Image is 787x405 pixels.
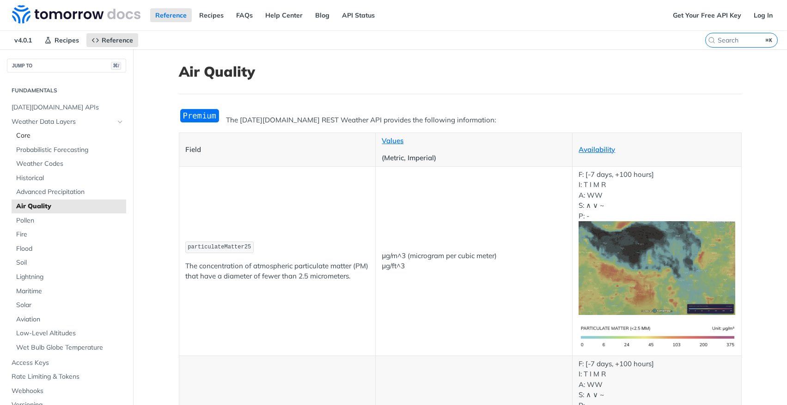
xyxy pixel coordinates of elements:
[12,228,126,242] a: Fire
[12,157,126,171] a: Weather Codes
[16,301,124,310] span: Solar
[12,185,126,199] a: Advanced Precipitation
[7,356,126,370] a: Access Keys
[382,251,566,272] p: μg/m^3 (microgram per cubic meter) μg/ft^3
[579,169,735,315] p: F: [-7 days, +100 hours] I: T I M R A: WW S: ∧ ∨ ~ P: -
[12,326,126,340] a: Low-Level Altitudes
[337,8,380,22] a: API Status
[12,284,126,298] a: Maritime
[16,145,124,155] span: Probabilistic Forecasting
[7,86,126,95] h2: Fundamentals
[179,63,742,80] h1: Air Quality
[16,329,124,338] span: Low-Level Altitudes
[16,343,124,352] span: Wet Bulb Globe Temperature
[310,8,335,22] a: Blog
[150,8,192,22] a: Reference
[749,8,778,22] a: Log In
[7,370,126,384] a: Rate Limiting & Tokens
[12,313,126,326] a: Aviation
[16,230,124,239] span: Fire
[382,153,566,163] p: (Metric, Imperial)
[16,258,124,267] span: Soil
[12,256,126,270] a: Soil
[194,8,229,22] a: Recipes
[16,131,124,140] span: Core
[708,36,715,44] svg: Search
[16,159,124,169] span: Weather Codes
[12,341,126,355] a: Wet Bulb Globe Temperature
[7,384,126,398] a: Webhooks
[16,174,124,183] span: Historical
[16,187,124,197] span: Advanced Precipitation
[12,129,126,143] a: Core
[7,101,126,115] a: [DATE][DOMAIN_NAME] APIs
[231,8,258,22] a: FAQs
[260,8,308,22] a: Help Center
[12,358,124,368] span: Access Keys
[12,270,126,284] a: Lightning
[9,33,37,47] span: v4.0.1
[12,242,126,256] a: Flood
[12,5,140,24] img: Tomorrow.io Weather API Docs
[185,261,370,282] p: The concentration of atmospheric particulate matter (PM) that have a diameter of fewer than 2.5 m...
[382,136,403,145] a: Values
[12,199,126,213] a: Air Quality
[12,143,126,157] a: Probabilistic Forecasting
[55,36,79,44] span: Recipes
[579,322,735,353] img: pm25
[12,103,124,112] span: [DATE][DOMAIN_NAME] APIs
[579,332,735,341] span: Expand image
[111,62,121,70] span: ⌘/
[12,117,114,127] span: Weather Data Layers
[16,202,124,211] span: Air Quality
[12,171,126,185] a: Historical
[12,387,124,396] span: Webhooks
[16,272,124,282] span: Lightning
[12,214,126,228] a: Pollen
[12,298,126,312] a: Solar
[179,115,742,126] p: The [DATE][DOMAIN_NAME] REST Weather API provides the following information:
[86,33,138,47] a: Reference
[185,145,370,155] p: Field
[763,36,775,45] kbd: ⌘K
[16,216,124,225] span: Pollen
[16,315,124,324] span: Aviation
[12,372,124,381] span: Rate Limiting & Tokens
[16,287,124,296] span: Maritime
[668,8,746,22] a: Get Your Free API Key
[102,36,133,44] span: Reference
[579,263,735,272] span: Expand image
[7,59,126,73] button: JUMP TO⌘/
[39,33,84,47] a: Recipes
[16,244,124,254] span: Flood
[579,145,615,154] a: Availability
[7,115,126,129] a: Weather Data LayersHide subpages for Weather Data Layers
[116,118,124,126] button: Hide subpages for Weather Data Layers
[579,221,735,315] img: pm25
[188,244,251,250] span: particulateMatter25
